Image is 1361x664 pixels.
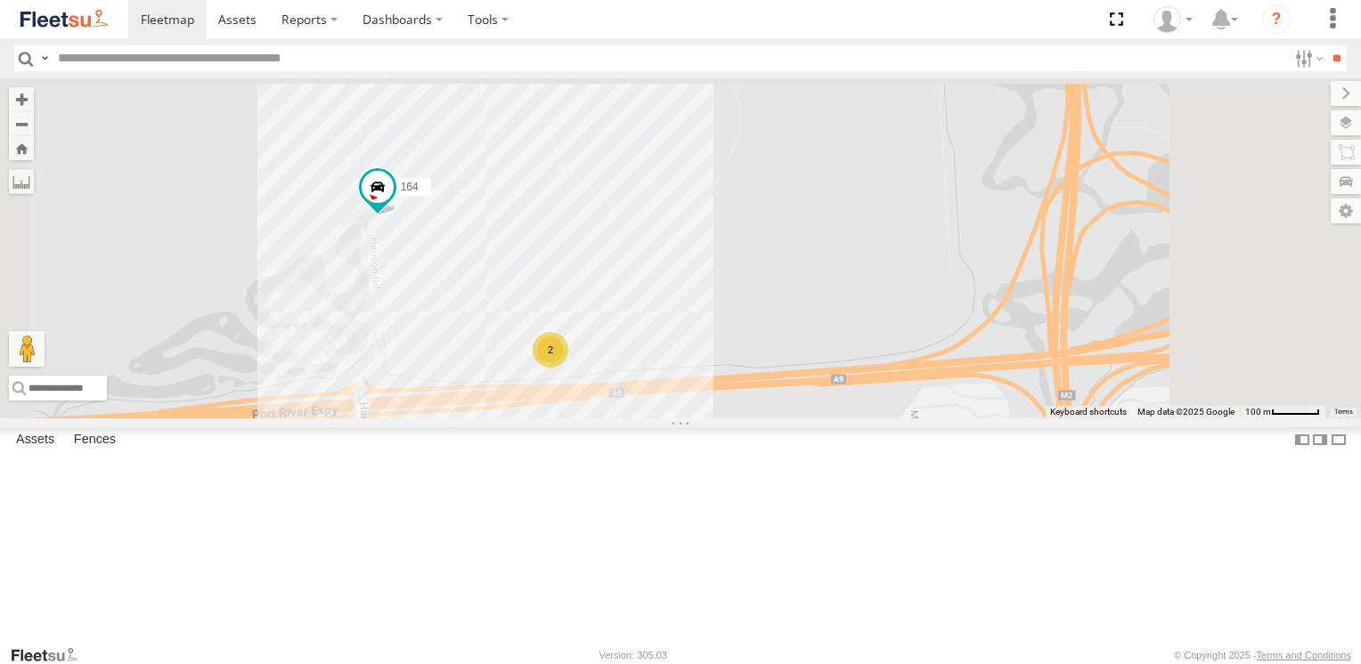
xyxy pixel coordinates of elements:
button: Keyboard shortcuts [1050,406,1127,418]
div: Arb Quin [1147,6,1199,33]
span: 100 m [1245,407,1271,417]
label: Measure [9,169,34,194]
button: Zoom Home [9,136,34,160]
button: Drag Pegman onto the map to open Street View [9,331,45,367]
div: Version: 305.03 [599,650,667,660]
label: Dock Summary Table to the Right [1311,427,1329,453]
button: Zoom out [9,111,34,136]
span: Map data ©2025 Google [1137,407,1235,417]
label: Dock Summary Table to the Left [1293,427,1311,453]
button: Map Scale: 100 m per 51 pixels [1240,406,1325,418]
div: © Copyright 2025 - [1174,650,1351,660]
img: fleetsu-logo-horizontal.svg [18,7,110,31]
a: Terms and Conditions [1257,650,1351,660]
label: Assets [7,428,63,453]
label: Fences [65,428,125,453]
span: 164 [401,181,419,193]
label: Search Filter Options [1288,45,1326,71]
div: 2 [533,332,568,368]
button: Zoom in [9,87,34,111]
i: ? [1262,5,1291,34]
a: Terms [1334,408,1353,415]
a: Visit our Website [10,646,92,664]
label: Map Settings [1331,198,1361,223]
label: Hide Summary Table [1330,427,1348,453]
label: Search Query [37,45,52,71]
